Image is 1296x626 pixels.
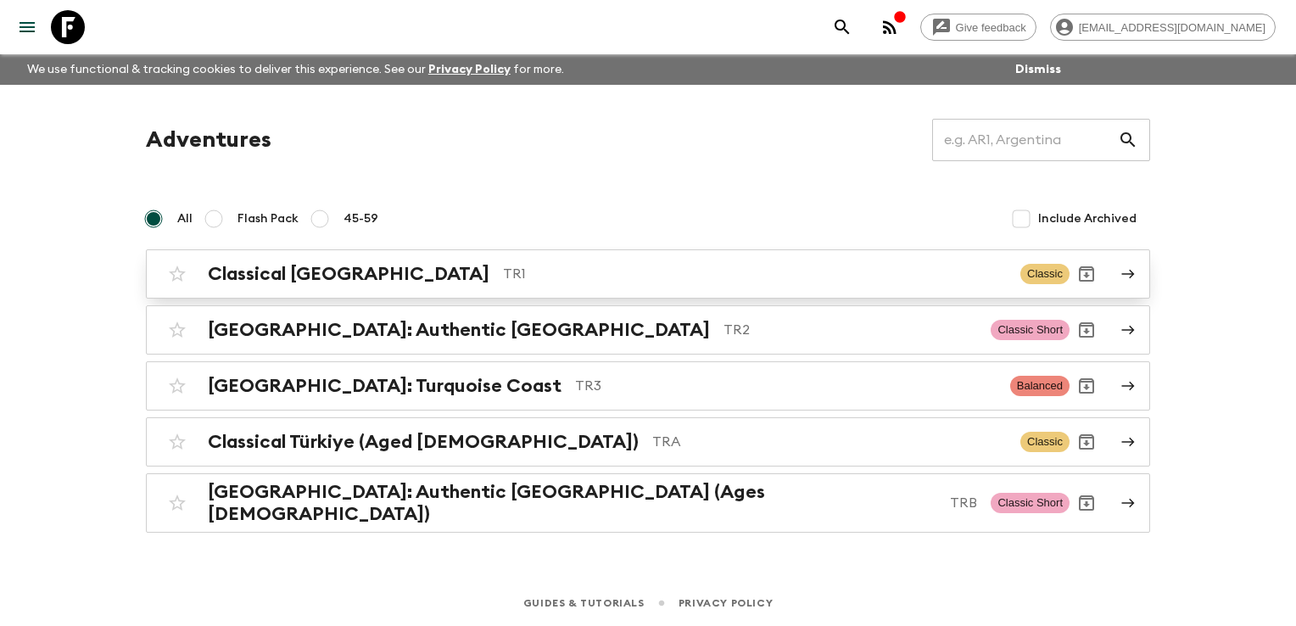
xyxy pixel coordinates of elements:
[1070,486,1103,520] button: Archive
[652,432,1007,452] p: TRA
[991,493,1070,513] span: Classic Short
[1050,14,1276,41] div: [EMAIL_ADDRESS][DOMAIN_NAME]
[503,264,1007,284] p: TR1
[932,116,1118,164] input: e.g. AR1, Argentina
[1020,264,1070,284] span: Classic
[208,319,710,341] h2: [GEOGRAPHIC_DATA]: Authentic [GEOGRAPHIC_DATA]
[825,10,859,44] button: search adventures
[10,10,44,44] button: menu
[208,263,489,285] h2: Classical [GEOGRAPHIC_DATA]
[146,249,1150,299] a: Classical [GEOGRAPHIC_DATA]TR1ClassicArchive
[1070,425,1103,459] button: Archive
[146,417,1150,467] a: Classical Türkiye (Aged [DEMOGRAPHIC_DATA])TRAClassicArchive
[177,210,193,227] span: All
[1070,257,1103,291] button: Archive
[1011,58,1065,81] button: Dismiss
[947,21,1036,34] span: Give feedback
[1038,210,1137,227] span: Include Archived
[575,376,997,396] p: TR3
[146,473,1150,533] a: [GEOGRAPHIC_DATA]: Authentic [GEOGRAPHIC_DATA] (Ages [DEMOGRAPHIC_DATA])TRBClassic ShortArchive
[1070,369,1103,403] button: Archive
[208,375,561,397] h2: [GEOGRAPHIC_DATA]: Turquoise Coast
[146,123,271,157] h1: Adventures
[950,493,977,513] p: TRB
[344,210,378,227] span: 45-59
[146,361,1150,411] a: [GEOGRAPHIC_DATA]: Turquoise CoastTR3BalancedArchive
[208,431,639,453] h2: Classical Türkiye (Aged [DEMOGRAPHIC_DATA])
[523,594,645,612] a: Guides & Tutorials
[920,14,1036,41] a: Give feedback
[991,320,1070,340] span: Classic Short
[679,594,773,612] a: Privacy Policy
[1070,313,1103,347] button: Archive
[1010,376,1070,396] span: Balanced
[1070,21,1275,34] span: [EMAIL_ADDRESS][DOMAIN_NAME]
[146,305,1150,355] a: [GEOGRAPHIC_DATA]: Authentic [GEOGRAPHIC_DATA]TR2Classic ShortArchive
[237,210,299,227] span: Flash Pack
[20,54,571,85] p: We use functional & tracking cookies to deliver this experience. See our for more.
[723,320,977,340] p: TR2
[208,481,936,525] h2: [GEOGRAPHIC_DATA]: Authentic [GEOGRAPHIC_DATA] (Ages [DEMOGRAPHIC_DATA])
[428,64,511,75] a: Privacy Policy
[1020,432,1070,452] span: Classic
